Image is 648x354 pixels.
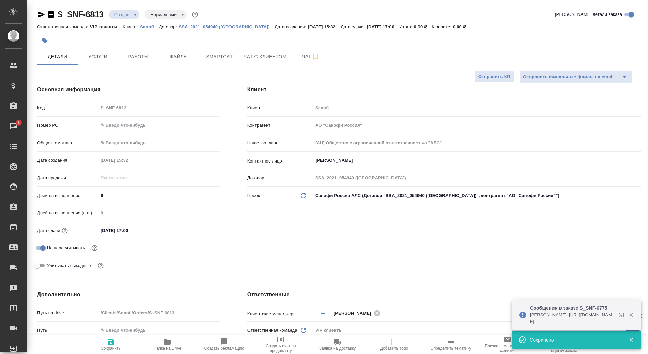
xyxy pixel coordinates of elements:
span: [PERSON_NAME] [334,310,375,317]
button: Доп статусы указывают на важность/срочность заказа [191,10,199,19]
p: [DATE] 15:32 [308,24,341,29]
h4: Основная информация [37,86,220,94]
h4: Дополнительно [37,291,220,299]
input: Пустое поле [313,103,641,113]
span: Заявка на доставку [319,346,356,351]
span: Сохранить [101,346,121,351]
span: Создать рекламацию [204,346,244,351]
span: Чат с клиентом [244,53,287,61]
button: Скопировать ссылку для ЯМессенджера [37,10,45,19]
span: Создать счет на предоплату [256,344,305,353]
p: Контрагент [247,122,313,129]
p: 0,00 ₽ [414,24,432,29]
button: Призвать менеджера по развитию [479,335,536,354]
button: Отправить КП [475,71,514,83]
div: ✎ Введи что-нибудь [101,140,212,146]
span: [PERSON_NAME] детали заказа [555,11,622,18]
input: Пустое поле [313,138,641,148]
button: Open [637,160,638,161]
div: ✎ Введи что-нибудь [98,137,220,149]
p: Дата сдачи: [341,24,367,29]
p: [PERSON_NAME]: [URL][DOMAIN_NAME] [530,312,614,325]
button: Добавить менеджера [315,305,331,321]
button: Определить тематику [423,335,479,354]
span: Услуги [82,53,114,61]
p: Дней на выполнение [37,192,98,199]
p: Путь на drive [37,309,98,316]
input: Пустое поле [98,208,220,218]
p: 0,00 ₽ [453,24,471,29]
p: Общая тематика [37,140,98,146]
span: Определить тематику [430,346,471,351]
span: Призвать менеджера по развитию [483,344,532,353]
span: Учитывать выходные [47,262,91,269]
div: VIP клиенты [313,325,641,336]
p: [DATE] 17:00 [367,24,399,29]
h4: Ответственные [247,291,641,299]
p: Дней на выполнение (авт.) [37,210,98,216]
a: 1 [2,118,25,135]
button: Создан [112,12,131,18]
input: ✎ Введи что-нибудь [98,120,220,130]
button: Добавить тэг [37,33,52,48]
p: Клиент: [123,24,140,29]
div: Создан [145,10,187,19]
input: Пустое поле [313,120,641,130]
div: split button [519,71,632,83]
span: Работы [122,53,155,61]
button: Заявка на доставку [309,335,366,354]
p: К оплате: [432,24,453,29]
p: Проект [247,192,262,199]
button: Закрыть [624,312,638,318]
button: Отправить финальные файлы на email [519,71,617,83]
button: Выбери, если сб и вс нужно считать рабочими днями для выполнения заказа. [96,261,105,270]
input: ✎ Введи что-нибудь [98,325,220,335]
p: Код [37,105,98,111]
p: Итого: [399,24,414,29]
span: Добавить Todo [380,346,408,351]
span: Чат [295,52,327,61]
div: [PERSON_NAME] [334,309,382,317]
p: Дата продажи [37,175,98,181]
p: Дата создания [37,157,98,164]
span: Папка на Drive [154,346,181,351]
p: Дата сдачи [37,227,60,234]
div: Сохранено! [530,336,619,343]
p: VIP клиенты [90,24,123,29]
p: Номер PO [37,122,98,129]
p: Сообщения в заказе S_SNF-6775 [530,305,614,312]
input: ✎ Введи что-нибудь [98,226,157,235]
svg: Подписаться [312,53,320,61]
button: Закрыть [624,337,638,343]
a: Sanofi [140,24,159,29]
p: Ответственная команда [247,327,297,334]
button: Создать рекламацию [196,335,252,354]
span: Не пересчитывать [47,245,85,252]
p: Клиент [247,105,313,111]
p: Дата создания: [275,24,308,29]
p: Клиентские менеджеры [247,311,313,317]
button: Скопировать ссылку [47,10,55,19]
input: Пустое поле [98,308,220,318]
button: Папка на Drive [139,335,196,354]
span: Отправить КП [478,73,510,81]
span: Файлы [163,53,195,61]
p: Ответственная команда: [37,24,90,29]
button: Если добавить услуги и заполнить их объемом, то дата рассчитается автоматически [60,226,69,235]
input: Пустое поле [98,173,157,183]
span: 1 [13,119,24,126]
h4: Клиент [247,86,641,94]
input: ✎ Введи что-нибудь [98,190,220,200]
button: Открыть в новой вкладке [615,308,631,324]
span: Отправить финальные файлы на email [523,73,614,81]
input: Пустое поле [313,173,641,183]
div: Санофи Россия АЛС (Договор "SSA_2021_054940 ([GEOGRAPHIC_DATA])", контрагент "АО "Санофи Россия"") [313,190,641,201]
a: SSA_2021_054940 ([GEOGRAPHIC_DATA]) [179,24,275,29]
button: Сохранить [82,335,139,354]
a: S_SNF-6813 [57,10,104,19]
input: Пустое поле [98,103,220,113]
button: Включи, если не хочешь, чтобы указанная дата сдачи изменилась после переставления заказа в 'Подтв... [90,244,99,253]
input: Пустое поле [98,155,157,165]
